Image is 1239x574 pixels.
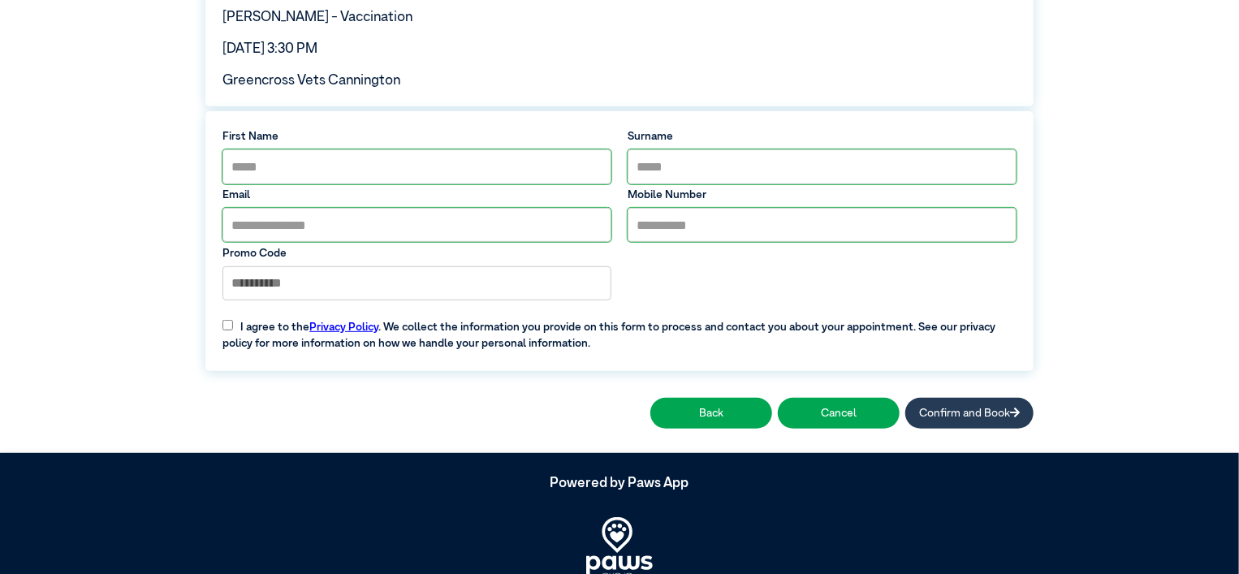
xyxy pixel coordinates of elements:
[778,398,900,428] button: Cancel
[222,187,611,203] label: Email
[214,308,1025,352] label: I agree to the . We collect the information you provide on this form to process and contact you a...
[650,398,772,428] button: Back
[222,11,412,24] span: [PERSON_NAME] - Vaccination
[628,187,1017,203] label: Mobile Number
[628,128,1017,145] label: Surname
[222,42,317,56] span: [DATE] 3:30 PM
[222,245,611,261] label: Promo Code
[905,398,1034,428] button: Confirm and Book
[222,320,233,330] input: I agree to thePrivacy Policy. We collect the information you provide on this form to process and ...
[222,128,611,145] label: First Name
[309,322,378,333] a: Privacy Policy
[205,476,1034,492] h5: Powered by Paws App
[222,74,400,88] span: Greencross Vets Cannington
